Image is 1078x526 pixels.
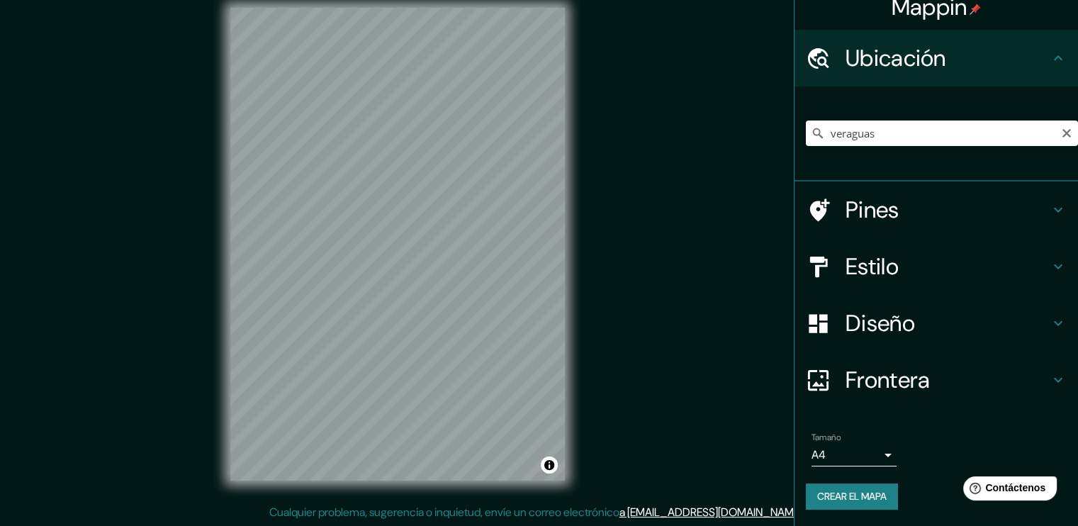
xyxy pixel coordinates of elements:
[230,8,565,481] canvas: Mapa
[812,432,841,444] label: Tamaño
[846,196,1050,224] h4: Pines
[817,488,887,505] font: Crear el mapa
[795,295,1078,352] div: Diseño
[806,483,898,510] button: Crear el mapa
[795,238,1078,295] div: Estilo
[795,352,1078,408] div: Frontera
[269,504,804,521] p: Cualquier problema, sugerencia o inquietud, envíe un correo electrónico .
[846,309,1050,337] h4: Diseño
[541,457,558,474] button: Alternar atribución
[812,444,897,466] div: A4
[619,505,802,520] a: a [EMAIL_ADDRESS][DOMAIN_NAME]
[1061,125,1072,139] button: Claro
[846,366,1050,394] h4: Frontera
[970,4,981,15] img: pin-icon.png
[806,121,1078,146] input: Elige tu ciudad o área
[846,252,1050,281] h4: Estilo
[795,181,1078,238] div: Pines
[952,471,1062,510] iframe: Help widget launcher
[846,44,1050,72] h4: Ubicación
[795,30,1078,86] div: Ubicación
